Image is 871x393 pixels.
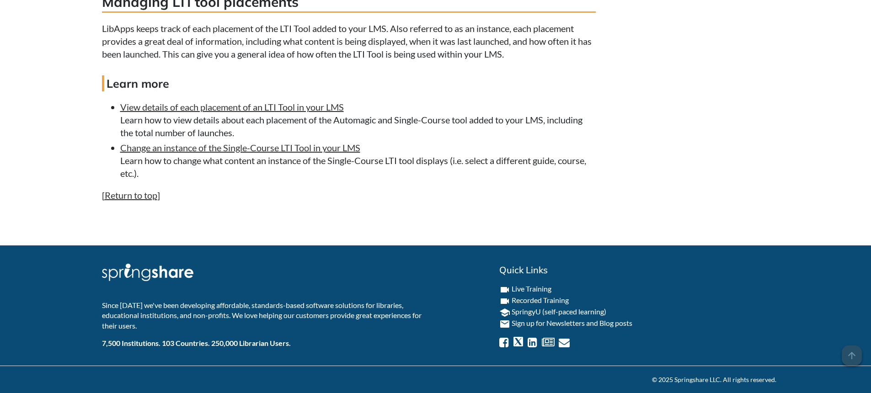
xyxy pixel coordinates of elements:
a: Change an instance of the Single-Course LTI Tool in your LMS [120,142,360,153]
h4: Learn more [102,75,596,91]
li: Learn how to change what content an instance of the Single-Course LTI tool displays (i.e. select ... [120,141,596,180]
a: SpringyU (self-paced learning) [512,307,606,316]
p: Since [DATE] we've been developing affordable, standards-based software solutions for libraries, ... [102,300,429,331]
a: Return to top [105,190,157,201]
img: Springshare [102,264,193,281]
li: Learn how to view details about each placement of the Automagic and Single-Course tool added to y... [120,101,596,139]
a: Live Training [512,284,551,293]
p: [ ] [102,189,596,202]
i: videocam [499,284,510,295]
span: arrow_upward [842,345,862,366]
h2: Quick Links [499,264,769,276]
b: 7,500 Institutions. 103 Countries. 250,000 Librarian Users. [102,339,291,347]
i: email [499,319,510,329]
p: LibApps keeps track of each placement of the LTI Tool added to your LMS. Also referred to as an i... [102,22,596,60]
div: © 2025 Springshare LLC. All rights reserved. [95,375,776,384]
a: Sign up for Newsletters and Blog posts [512,319,632,327]
i: videocam [499,296,510,307]
a: View details of each placement of an LTI Tool in your LMS [120,101,344,112]
a: arrow_upward [842,346,862,357]
i: school [499,307,510,318]
a: Recorded Training [512,296,569,304]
